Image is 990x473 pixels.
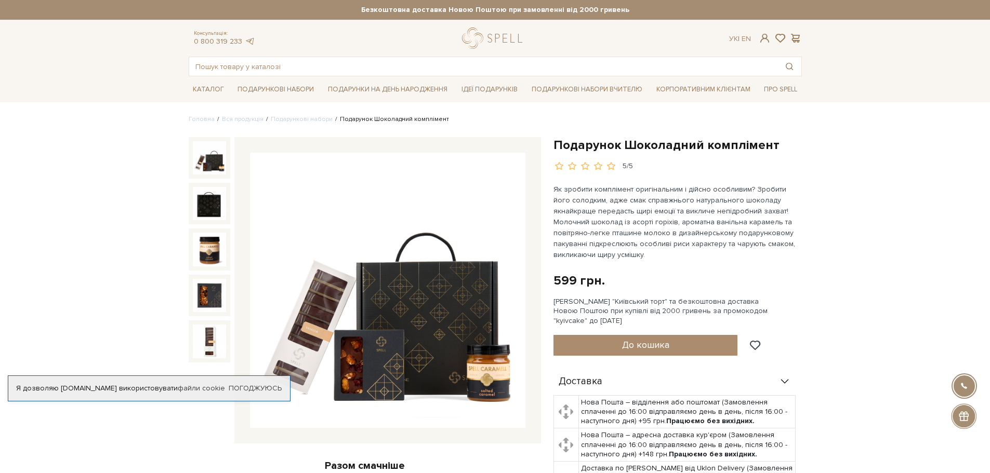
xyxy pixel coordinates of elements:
[194,30,255,37] span: Консультація:
[666,416,755,425] b: Працюємо без вихідних.
[462,28,527,49] a: logo
[553,184,797,260] p: Як зробити комплімент оригінальним і дійсно особливим? Зробити його солодким, адже смак справжньо...
[559,377,602,386] span: Доставка
[729,34,751,44] div: Ук
[189,5,802,15] strong: Безкоштовна доставка Новою Поштою при замовленні від 2000 гривень
[579,428,796,462] td: Нова Пошта – адресна доставка кур'єром (Замовлення сплаченні до 16:00 відправляємо день в день, п...
[194,37,242,46] a: 0 800 319 233
[622,339,669,350] span: До кошика
[189,57,777,76] input: Пошук товару у каталозі
[271,115,333,123] a: Подарункові набори
[579,395,796,428] td: Нова Пошта – відділення або поштомат (Замовлення сплаченні до 16:00 відправляємо день в день, піс...
[669,450,757,458] b: Працюємо без вихідних.
[652,82,755,98] a: Корпоративним клієнтам
[193,279,226,312] img: Подарунок Шоколадний комплімент
[777,57,801,76] button: Пошук товару у каталозі
[742,34,751,43] a: En
[250,153,525,428] img: Подарунок Шоколадний комплімент
[193,141,226,174] img: Подарунок Шоколадний комплімент
[189,459,541,472] div: Разом смачніше
[245,37,255,46] a: telegram
[738,34,740,43] span: |
[623,161,633,171] div: 5/5
[333,115,449,124] li: Подарунок Шоколадний комплімент
[760,82,801,98] a: Про Spell
[457,82,522,98] a: Ідеї подарунків
[229,384,282,393] a: Погоджуюсь
[553,137,802,153] h1: Подарунок Шоколадний комплімент
[193,233,226,266] img: Подарунок Шоколадний комплімент
[189,115,215,123] a: Головна
[553,335,738,356] button: До кошика
[324,82,452,98] a: Подарунки на День народження
[553,297,802,326] div: [PERSON_NAME] "Київський торт" та безкоштовна доставка Новою Поштою при купівлі від 2000 гривень ...
[178,384,225,393] a: файли cookie
[8,384,290,393] div: Я дозволяю [DOMAIN_NAME] використовувати
[193,187,226,220] img: Подарунок Шоколадний комплімент
[233,82,318,98] a: Подарункові набори
[193,325,226,358] img: Подарунок Шоколадний комплімент
[527,80,646,98] a: Подарункові набори Вчителю
[222,115,263,123] a: Вся продукція
[189,82,228,98] a: Каталог
[553,273,605,289] div: 599 грн.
